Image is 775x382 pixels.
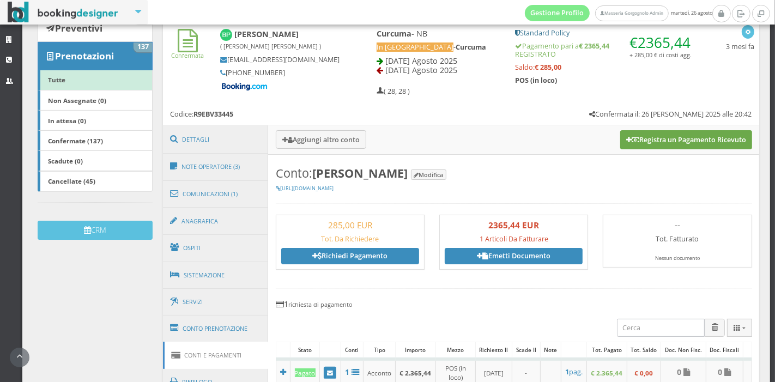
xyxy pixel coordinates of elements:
[377,43,453,52] span: In [GEOGRAPHIC_DATA]
[163,125,269,154] a: Dettagli
[172,43,204,59] a: Confermata
[276,130,366,148] button: Aggiungi altro conto
[220,29,321,51] b: [PERSON_NAME]
[345,367,359,377] a: 1
[396,342,435,357] div: Importo
[48,177,95,185] b: Cancellate (45)
[163,207,269,235] a: Anagrafica
[445,248,583,264] a: Emetti Documento
[718,367,723,377] b: 0
[565,368,583,376] a: 1pag.
[48,136,103,145] b: Confermate (137)
[38,221,153,240] button: CRM
[220,56,340,64] h5: [EMAIL_ADDRESS][DOMAIN_NAME]
[276,166,752,180] h3: Conto:
[488,220,539,231] b: 2365,44 EUR
[134,43,152,52] span: 137
[589,110,752,118] h5: Confermata il: 26 [PERSON_NAME] 2025 alle 20:42
[38,42,153,70] a: Prenotazioni 137
[38,130,153,151] a: Confermate (137)
[281,220,419,230] h3: 285,00 EUR
[38,110,153,131] a: In attesa (0)
[377,28,411,39] b: Curcuma
[411,169,446,180] button: Modifica
[515,29,695,37] h5: Standard Policy
[635,368,653,377] b: € 0,00
[48,116,86,125] b: In attesa (0)
[629,51,692,59] small: + 285,00 € di costi agg.
[515,42,695,58] h5: Pagamento pari a REGISTRATO
[727,319,752,337] button: Columns
[595,5,668,21] a: Masseria Gorgognolo Admin
[608,255,746,262] div: Nessun documento
[38,14,153,42] a: Preventivi 597
[385,65,457,75] span: [DATE] Agosto 2025
[579,41,609,51] strong: € 2365,44
[193,110,233,119] b: R9EBV33445
[677,367,681,377] b: 0
[55,50,114,62] b: Prenotazioni
[163,314,269,343] a: Conto Prenotazione
[587,342,626,357] div: Tot. Pagato
[400,368,432,377] b: € 2.365,44
[48,96,106,105] b: Non Assegnate (0)
[591,368,623,377] b: € 2.365,44
[629,33,691,52] span: €
[276,299,752,308] h4: 1
[170,110,233,118] h5: Codice:
[281,235,419,243] h5: Tot. Da Richiedere
[608,235,746,243] h5: Tot. Fatturato
[377,43,501,51] h5: -
[608,220,746,230] h3: --
[163,288,269,316] a: Servizi
[48,75,65,84] b: Tutte
[276,185,334,192] a: [URL][DOMAIN_NAME]
[541,342,561,357] div: Note
[617,319,705,337] input: Cerca
[364,342,395,357] div: Tipo
[163,234,269,262] a: Ospiti
[727,319,752,337] div: Colonne
[290,342,319,357] div: Stato
[220,82,269,92] img: Booking-com-logo.png
[377,29,501,38] h4: - NB
[38,150,153,171] a: Scadute (0)
[341,342,363,357] div: Conti
[281,248,419,264] a: Richiedi Pagamento
[638,33,691,52] span: 2365,44
[535,63,561,72] strong: € 285,00
[726,43,754,51] h5: 3 mesi fa
[565,367,569,377] b: 1
[220,69,340,77] h5: [PHONE_NUMBER]
[456,43,486,52] b: Curcuma
[512,342,540,357] div: Scade il
[38,70,153,90] a: Tutte
[220,29,233,41] img: Bhavick Patel
[525,5,590,21] a: Gestione Profilo
[163,342,269,369] a: Conti e Pagamenti
[515,76,557,85] b: POS (in loco)
[55,22,102,34] b: Preventivi
[385,56,457,66] span: [DATE] Agosto 2025
[163,153,269,181] a: Note Operatore (3)
[345,367,349,377] b: 1
[661,342,706,357] div: Doc. Non Fisc.
[515,63,695,71] h5: Saldo:
[445,235,583,243] h5: 1 Articoli Da Fatturare
[312,165,408,181] b: [PERSON_NAME]
[620,130,752,149] button: Registra un Pagamento Ricevuto
[436,342,475,357] div: Mezzo
[163,180,269,208] a: Comunicazioni (1)
[476,342,512,357] div: Richiesto il
[565,368,583,376] h5: pag.
[627,342,661,357] div: Tot. Saldo
[706,342,743,357] div: Doc. Fiscali
[38,171,153,192] a: Cancellate (45)
[377,87,410,95] h5: ( 28, 28 )
[288,300,352,308] small: richiesta di pagamento
[295,368,316,378] div: Pagato
[48,156,83,165] b: Scadute (0)
[525,5,712,21] span: martedì, 26 agosto
[163,261,269,289] a: Sistemazione
[38,90,153,111] a: Non Assegnate (0)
